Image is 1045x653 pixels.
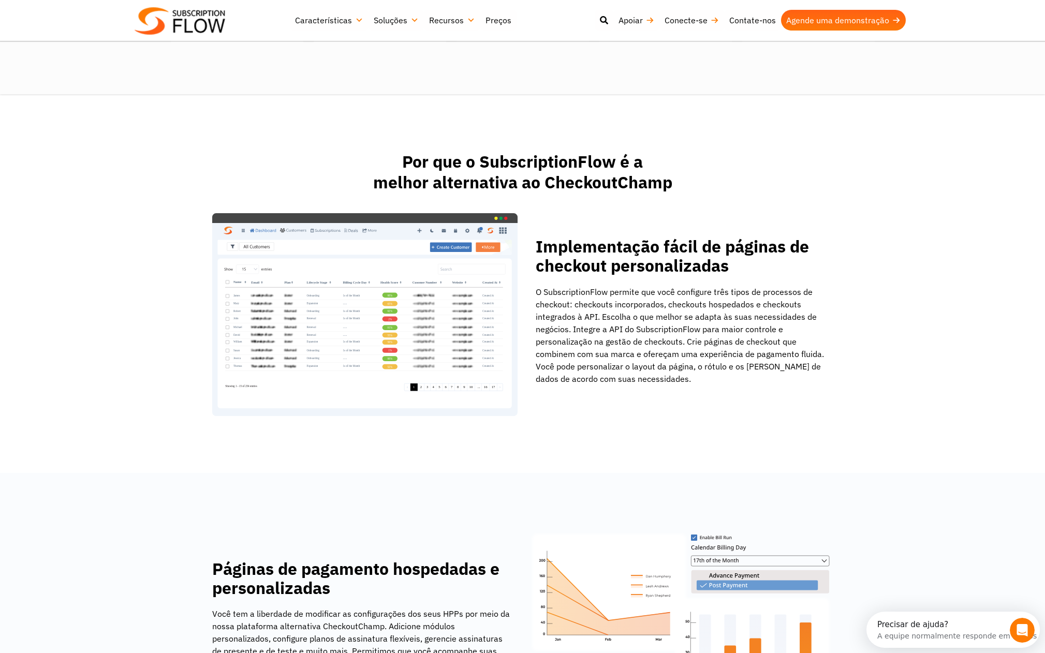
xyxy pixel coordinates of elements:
[536,287,824,384] font: O SubscriptionFlow permite que você configure três tipos de processos de checkout: checkouts inco...
[424,10,480,31] a: Recursos
[402,151,643,172] font: Por que o SubscriptionFlow é a
[373,171,672,193] font: melhor alternativa ao CheckoutChamp
[135,7,225,35] img: Fluxo de assinatura
[729,15,776,25] font: Contate-nos
[786,15,889,25] font: Agende uma demonstração
[295,15,352,25] font: Características
[11,20,220,28] font: A equipe normalmente responde em menos de 4 minutos
[369,10,424,31] a: Soluções
[212,558,499,599] font: Páginas de pagamento hospedadas e personalizadas
[665,15,708,25] font: Conecte-se
[290,10,369,31] a: Características
[781,10,906,31] a: Agende uma demonstração
[724,10,781,31] a: Contate-nos
[4,4,251,33] div: Abra o Intercom Messenger
[374,15,407,25] font: Soluções
[212,213,518,416] img: Pontuação de saúde
[613,10,659,31] a: Apoiar
[11,8,82,18] font: Precisar de ajuda?
[429,15,464,25] font: Recursos
[536,235,809,276] font: Implementação fácil de páginas de checkout personalizadas
[485,15,511,25] font: Preços
[1010,618,1035,643] iframe: Chat ao vivo do Intercom
[866,612,1040,648] iframe: Iniciador de descoberta de chat ao vivo do Intercom
[480,10,517,31] a: Preços
[619,15,643,25] font: Apoiar
[659,10,724,31] a: Conecte-se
